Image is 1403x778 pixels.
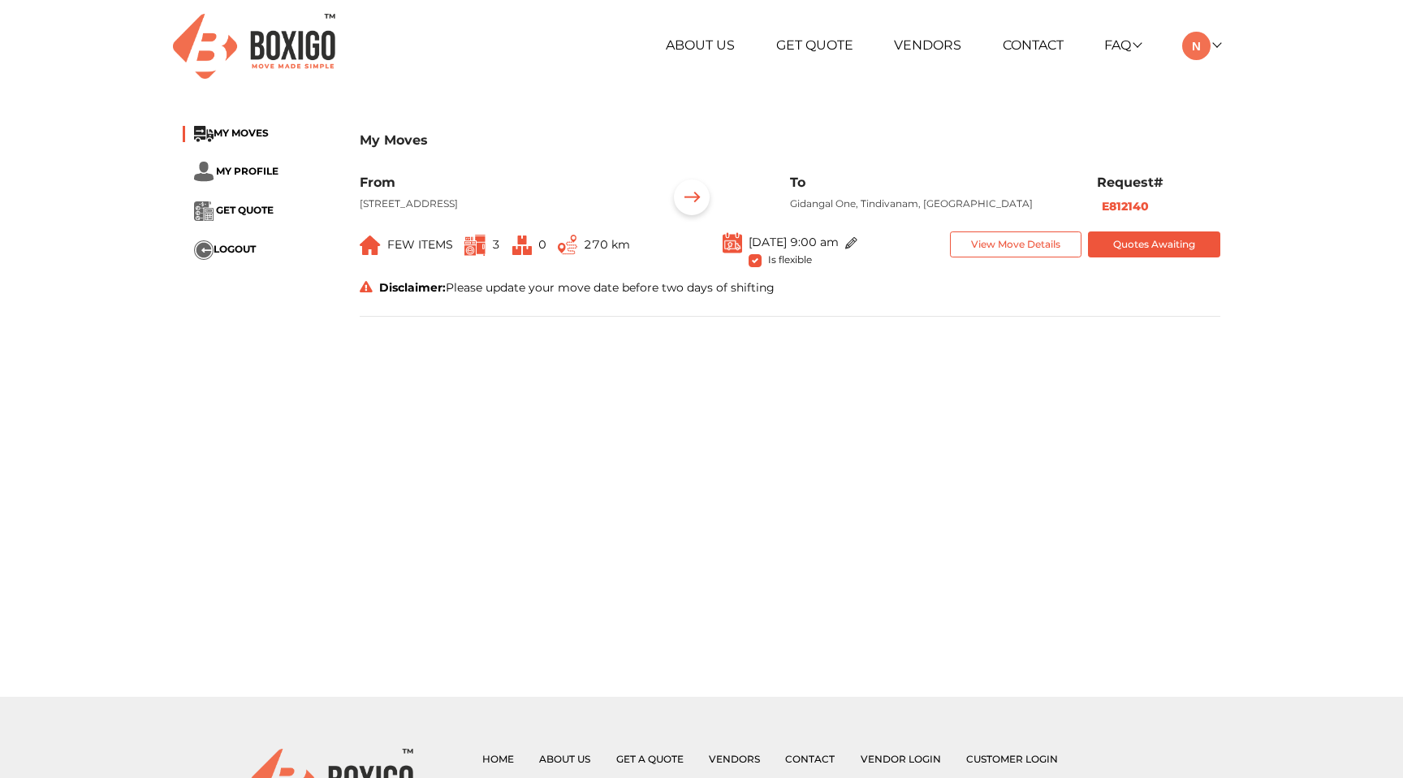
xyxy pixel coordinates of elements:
[584,237,630,252] span: 270 km
[194,165,278,177] a: ... MY PROFILE
[667,175,717,225] img: ...
[709,753,760,765] a: Vendors
[379,280,446,295] strong: Disclaimer:
[790,197,1073,211] p: Gidangal One, Tindivanam, [GEOGRAPHIC_DATA]
[1003,37,1064,53] a: Contact
[194,240,214,260] img: ...
[1104,37,1141,53] a: FAQ
[950,231,1082,258] button: View Move Details
[861,753,941,765] a: Vendor Login
[666,37,735,53] a: About Us
[214,128,269,140] span: MY MOVES
[785,753,835,765] a: Contact
[482,753,514,765] a: Home
[360,175,642,190] h6: From
[966,753,1058,765] a: Customer Login
[1097,197,1154,216] button: E812140
[194,201,214,221] img: ...
[538,237,546,252] span: 0
[492,237,500,252] span: 3
[1102,199,1149,214] b: E812140
[768,251,812,266] span: Is flexible
[558,235,577,255] img: ...
[894,37,961,53] a: Vendors
[360,197,642,211] p: [STREET_ADDRESS]
[194,162,214,182] img: ...
[216,205,274,217] span: GET QUOTE
[360,236,381,255] img: ...
[348,279,1232,296] div: Please update your move date before two days of shifting
[512,236,532,255] img: ...
[1097,175,1220,190] h6: Request#
[539,753,590,765] a: About Us
[1088,231,1220,258] button: Quotes Awaiting
[216,165,278,177] span: MY PROFILE
[194,205,274,217] a: ... GET QUOTE
[194,240,256,260] button: ...LOGOUT
[749,234,839,249] span: [DATE] 9:00 am
[360,132,1220,148] h3: My Moves
[723,231,742,253] img: ...
[173,14,335,78] img: Boxigo
[464,235,486,256] img: ...
[776,37,853,53] a: Get Quote
[194,126,214,142] img: ...
[616,753,684,765] a: Get a Quote
[845,237,857,249] img: ...
[387,237,453,252] span: FEW ITEMS
[214,244,256,256] span: LOGOUT
[790,175,1073,190] h6: To
[194,128,269,140] a: ...MY MOVES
